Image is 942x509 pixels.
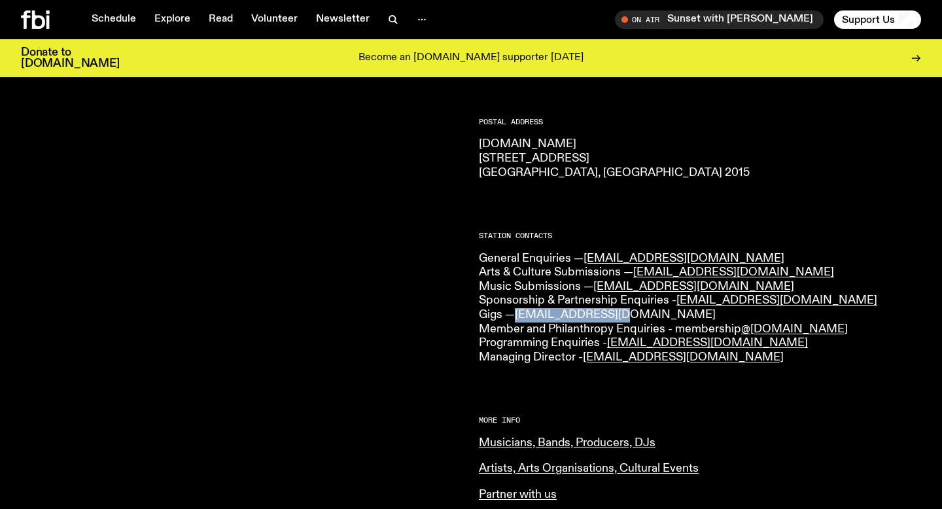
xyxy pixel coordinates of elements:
[479,437,655,449] a: Musicians, Bands, Producers, DJs
[479,137,921,180] p: [DOMAIN_NAME] [STREET_ADDRESS] [GEOGRAPHIC_DATA], [GEOGRAPHIC_DATA] 2015
[741,323,848,335] a: @[DOMAIN_NAME]
[479,417,921,424] h2: More Info
[201,10,241,29] a: Read
[479,232,921,239] h2: Station Contacts
[676,294,877,306] a: [EMAIL_ADDRESS][DOMAIN_NAME]
[479,463,699,474] a: Artists, Arts Organisations, Cultural Events
[607,337,808,349] a: [EMAIL_ADDRESS][DOMAIN_NAME]
[583,351,784,363] a: [EMAIL_ADDRESS][DOMAIN_NAME]
[479,489,557,500] a: Partner with us
[147,10,198,29] a: Explore
[84,10,144,29] a: Schedule
[615,10,824,29] button: On AirSunset with [PERSON_NAME]
[633,266,834,278] a: [EMAIL_ADDRESS][DOMAIN_NAME]
[515,309,716,321] a: [EMAIL_ADDRESS][DOMAIN_NAME]
[584,253,784,264] a: [EMAIL_ADDRESS][DOMAIN_NAME]
[308,10,377,29] a: Newsletter
[243,10,305,29] a: Volunteer
[479,118,921,126] h2: Postal Address
[842,14,895,26] span: Support Us
[479,252,921,365] p: General Enquiries — Arts & Culture Submissions — Music Submissions — Sponsorship & Partnership En...
[593,281,794,292] a: [EMAIL_ADDRESS][DOMAIN_NAME]
[358,52,584,64] p: Become an [DOMAIN_NAME] supporter [DATE]
[21,47,120,69] h3: Donate to [DOMAIN_NAME]
[834,10,921,29] button: Support Us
